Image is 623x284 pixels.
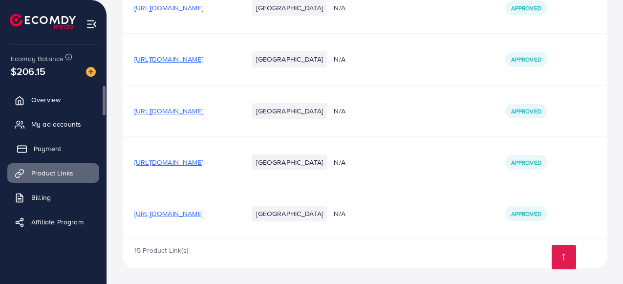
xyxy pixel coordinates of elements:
[334,157,345,167] span: N/A
[334,54,345,64] span: N/A
[31,168,73,178] span: Product Links
[511,107,541,115] span: Approved
[134,157,203,167] span: [URL][DOMAIN_NAME]
[7,114,99,134] a: My ad accounts
[31,95,61,105] span: Overview
[252,206,327,221] li: [GEOGRAPHIC_DATA]
[252,51,327,67] li: [GEOGRAPHIC_DATA]
[86,19,97,30] img: menu
[7,188,99,207] a: Billing
[31,193,51,202] span: Billing
[31,119,81,129] span: My ad accounts
[31,217,84,227] span: Affiliate Program
[511,158,541,167] span: Approved
[134,3,203,13] span: [URL][DOMAIN_NAME]
[7,139,99,158] a: Payment
[11,54,64,64] span: Ecomdy Balance
[10,14,76,29] img: logo
[334,3,345,13] span: N/A
[511,210,541,218] span: Approved
[7,212,99,232] a: Affiliate Program
[134,106,203,116] span: [URL][DOMAIN_NAME]
[252,154,327,170] li: [GEOGRAPHIC_DATA]
[511,55,541,64] span: Approved
[252,103,327,119] li: [GEOGRAPHIC_DATA]
[334,209,345,218] span: N/A
[334,106,345,116] span: N/A
[134,245,188,255] span: 15 Product Link(s)
[7,90,99,109] a: Overview
[581,240,616,277] iframe: Chat
[511,4,541,12] span: Approved
[7,163,99,183] a: Product Links
[34,144,61,153] span: Payment
[86,67,96,77] img: image
[134,54,203,64] span: [URL][DOMAIN_NAME]
[11,64,45,78] span: $206.15
[134,209,203,218] span: [URL][DOMAIN_NAME]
